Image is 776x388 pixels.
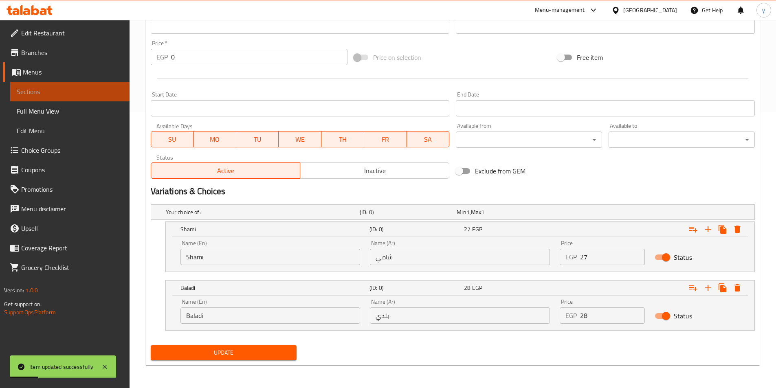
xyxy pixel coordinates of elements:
span: Promotions [21,184,123,194]
span: TU [240,134,276,145]
div: [GEOGRAPHIC_DATA] [623,6,677,15]
h5: Shami [180,225,366,233]
a: Grocery Checklist [3,258,130,277]
span: EGP [472,283,482,293]
span: y [762,6,765,15]
p: EGP [156,52,168,62]
span: Version: [4,285,24,296]
span: Menus [23,67,123,77]
a: Support.OpsPlatform [4,307,56,318]
span: Coverage Report [21,243,123,253]
h5: (ID: 0) [360,208,453,216]
a: Full Menu View [10,101,130,121]
button: Update [151,345,297,360]
input: Enter name En [180,307,361,324]
button: Clone new choice [715,281,730,295]
div: Expand [151,205,754,219]
span: 1 [481,207,484,217]
span: Sections [17,87,123,96]
div: Expand [166,222,754,237]
span: 28 [464,283,470,293]
a: Menus [3,62,130,82]
span: Get support on: [4,299,42,309]
span: Free item [577,53,603,62]
button: Add choice group [686,281,701,295]
span: WE [282,134,318,145]
div: Menu-management [535,5,585,15]
span: Exclude from GEM [475,166,525,176]
button: WE [279,131,321,147]
span: TH [325,134,361,145]
span: SU [154,134,191,145]
span: Coupons [21,165,123,175]
button: SA [407,131,450,147]
h5: Baladi [180,284,366,292]
span: 1.0.0 [25,285,38,296]
button: Delete Shami [730,222,745,237]
h5: Your choice of: [166,208,356,216]
span: Full Menu View [17,106,123,116]
div: Expand [166,281,754,295]
span: Edit Menu [17,126,123,136]
span: EGP [472,224,482,235]
span: Max [471,207,481,217]
h2: Variations & Choices [151,185,755,197]
span: Upsell [21,224,123,233]
span: Update [157,348,290,358]
h5: (ID: 0) [369,284,461,292]
span: MO [197,134,233,145]
input: Please enter price [171,49,348,65]
a: Menu disclaimer [3,199,130,219]
input: Please enter product sku [456,18,755,34]
span: FR [367,134,404,145]
button: Clone new choice [715,222,730,237]
a: Branches [3,43,130,62]
span: Status [674,252,692,262]
a: Coverage Report [3,238,130,258]
a: Edit Menu [10,121,130,140]
div: ​ [456,132,602,148]
input: Enter name Ar [370,307,550,324]
span: Choice Groups [21,145,123,155]
p: EGP [565,252,577,262]
input: Enter name En [180,249,361,265]
button: Delete Baladi [730,281,745,295]
span: 27 [464,224,470,235]
button: TU [236,131,279,147]
span: Grocery Checklist [21,263,123,272]
button: SU [151,131,194,147]
button: Active [151,162,300,179]
span: Active [154,165,297,177]
input: Please enter product barcode [151,18,450,34]
input: Please enter price [580,249,645,265]
input: Enter name Ar [370,249,550,265]
a: Upsell [3,219,130,238]
input: Please enter price [580,307,645,324]
span: SA [410,134,446,145]
a: Promotions [3,180,130,199]
div: ​ [609,132,755,148]
span: Inactive [303,165,446,177]
a: Sections [10,82,130,101]
button: TH [321,131,364,147]
a: Edit Restaurant [3,23,130,43]
button: FR [364,131,407,147]
span: Price on selection [373,53,421,62]
div: Item updated successfully [29,362,93,371]
span: Menu disclaimer [21,204,123,214]
a: Choice Groups [3,140,130,160]
button: MO [193,131,236,147]
button: Add new choice [701,222,715,237]
button: Inactive [300,162,449,179]
p: EGP [565,311,577,320]
a: Coupons [3,160,130,180]
span: Min [457,207,466,217]
h5: (ID: 0) [369,225,461,233]
span: 1 [466,207,470,217]
button: Add choice group [686,222,701,237]
span: Status [674,311,692,321]
span: Edit Restaurant [21,28,123,38]
span: Branches [21,48,123,57]
div: , [457,208,550,216]
button: Add new choice [701,281,715,295]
